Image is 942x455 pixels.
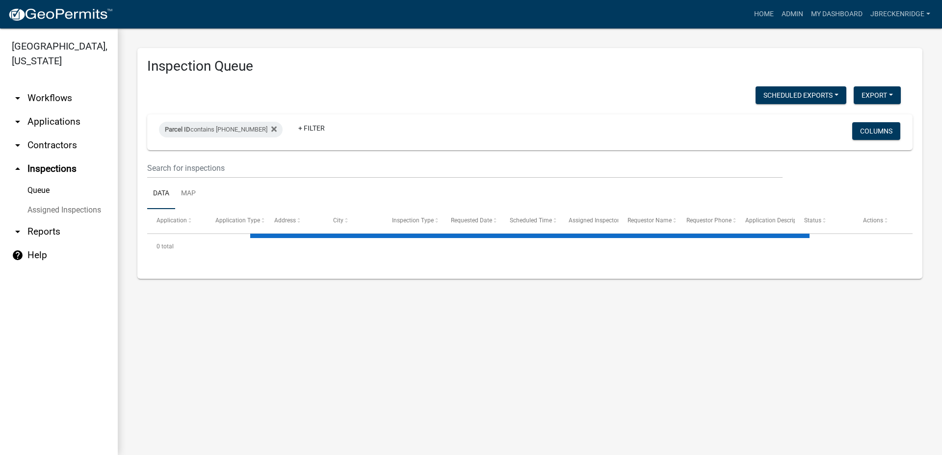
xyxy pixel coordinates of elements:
[12,92,24,104] i: arrow_drop_down
[804,217,821,224] span: Status
[750,5,778,24] a: Home
[274,217,296,224] span: Address
[628,217,672,224] span: Requestor Name
[290,119,333,137] a: + Filter
[863,217,883,224] span: Actions
[677,209,736,233] datatable-header-cell: Requestor Phone
[795,209,854,233] datatable-header-cell: Status
[383,209,442,233] datatable-header-cell: Inspection Type
[510,217,552,224] span: Scheduled Time
[265,209,324,233] datatable-header-cell: Address
[569,217,619,224] span: Assigned Inspector
[147,209,206,233] datatable-header-cell: Application
[745,217,807,224] span: Application Description
[852,122,900,140] button: Columns
[215,217,260,224] span: Application Type
[147,178,175,210] a: Data
[324,209,383,233] datatable-header-cell: City
[333,217,343,224] span: City
[147,58,913,75] h3: Inspection Queue
[778,5,807,24] a: Admin
[442,209,500,233] datatable-header-cell: Requested Date
[165,126,190,133] span: Parcel ID
[12,249,24,261] i: help
[147,234,913,259] div: 0 total
[147,158,783,178] input: Search for inspections
[559,209,618,233] datatable-header-cell: Assigned Inspector
[618,209,677,233] datatable-header-cell: Requestor Name
[206,209,265,233] datatable-header-cell: Application Type
[12,226,24,238] i: arrow_drop_down
[686,217,732,224] span: Requestor Phone
[854,209,913,233] datatable-header-cell: Actions
[807,5,866,24] a: My Dashboard
[157,217,187,224] span: Application
[500,209,559,233] datatable-header-cell: Scheduled Time
[159,122,283,137] div: contains [PHONE_NUMBER]
[392,217,434,224] span: Inspection Type
[12,139,24,151] i: arrow_drop_down
[175,178,202,210] a: Map
[12,116,24,128] i: arrow_drop_down
[854,86,901,104] button: Export
[756,86,846,104] button: Scheduled Exports
[12,163,24,175] i: arrow_drop_up
[451,217,492,224] span: Requested Date
[866,5,934,24] a: Jbreckenridge
[736,209,795,233] datatable-header-cell: Application Description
